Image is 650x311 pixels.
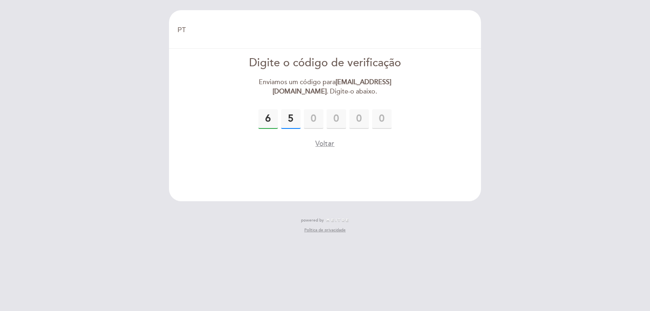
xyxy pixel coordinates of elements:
div: Enviamos um código para . Digite-o abaixo. [232,78,418,96]
a: powered by [301,217,349,223]
input: 0 [349,109,369,129]
img: MEITRE [326,218,349,222]
input: 0 [327,109,346,129]
input: 0 [281,109,301,129]
input: 0 [258,109,278,129]
input: 0 [304,109,323,129]
button: Voltar [315,139,334,149]
a: Política de privacidade [304,227,346,233]
input: 0 [372,109,392,129]
span: powered by [301,217,324,223]
div: Digite o código de verificação [232,55,418,71]
strong: [EMAIL_ADDRESS][DOMAIN_NAME] [273,78,391,96]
